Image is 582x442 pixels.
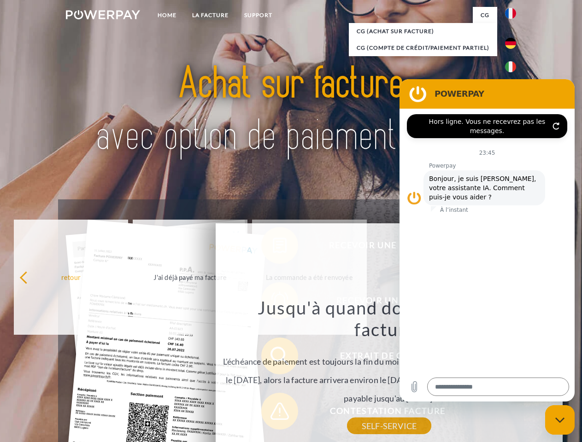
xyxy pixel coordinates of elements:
[505,8,516,19] img: fr
[545,405,575,435] iframe: Bouton de lancement de la fenêtre de messagerie, conversation en cours
[221,297,558,341] h3: Jusqu'à quand dois-je payer ma facture?
[473,7,497,23] a: CG
[221,297,558,426] div: L'échéance de paiement est toujours la fin du mois. Par exemple, si la commande a été passée le [...
[349,40,497,56] a: CG (Compte de crédit/paiement partiel)
[138,271,242,283] div: J'ai déjà payé ma facture
[184,7,236,23] a: LA FACTURE
[505,61,516,72] img: it
[236,7,280,23] a: Support
[150,7,184,23] a: Home
[505,38,516,49] img: de
[19,271,123,283] div: retour
[349,23,497,40] a: CG (achat sur facture)
[66,10,140,19] img: logo-powerpay-white.svg
[400,79,575,401] iframe: Fenêtre de messagerie
[88,44,494,176] img: title-powerpay_fr.svg
[347,418,431,434] a: SELF-SERVICE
